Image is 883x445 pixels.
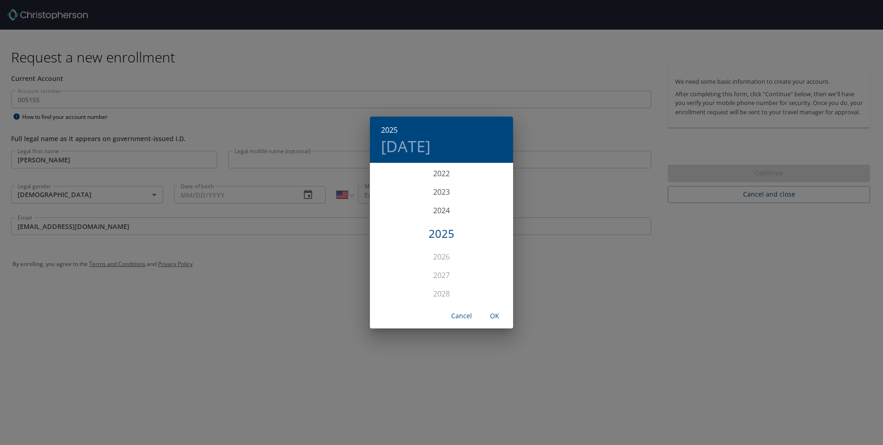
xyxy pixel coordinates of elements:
div: 2024 [370,201,513,220]
button: [DATE] [381,136,430,156]
button: Cancel [447,308,476,325]
span: OK [484,310,506,322]
div: 2025 [370,224,513,243]
button: OK [480,308,509,325]
div: 2023 [370,183,513,201]
div: 2022 [370,164,513,183]
span: Cancel [450,310,472,322]
button: 2025 [381,124,398,136]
